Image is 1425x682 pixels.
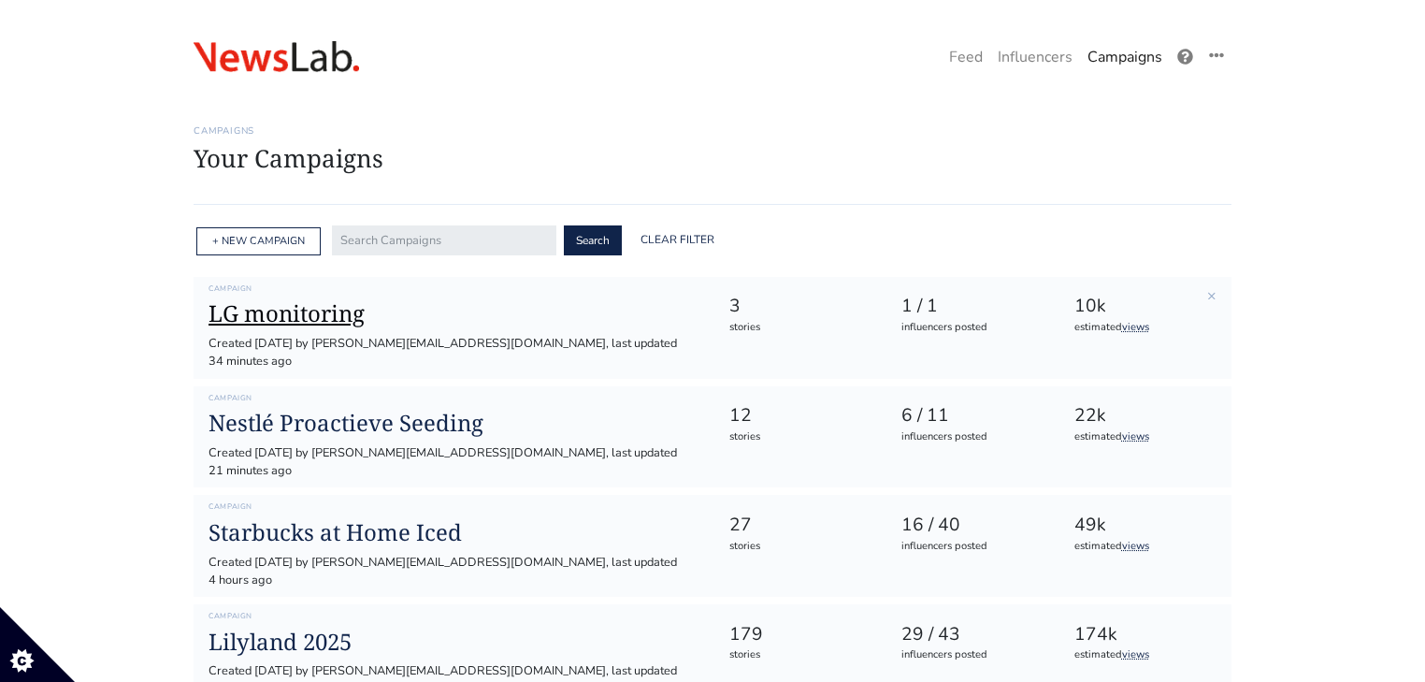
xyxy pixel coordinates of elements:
div: Created [DATE] by [PERSON_NAME][EMAIL_ADDRESS][DOMAIN_NAME], last updated 21 minutes ago [209,444,698,480]
div: 49k [1074,512,1214,539]
div: 12 [729,402,869,429]
h6: Campaign [209,612,698,621]
div: estimated [1074,429,1214,445]
a: Influencers [990,38,1080,76]
h6: Campaigns [194,125,1231,137]
div: 27 [729,512,869,539]
a: views [1122,429,1149,443]
a: Feed [942,38,990,76]
div: 6 / 11 [901,402,1041,429]
div: influencers posted [901,539,1041,555]
div: 179 [729,621,869,648]
a: Clear Filter [629,225,726,255]
h6: Campaign [209,502,698,512]
div: estimated [1074,320,1214,336]
div: estimated [1074,539,1214,555]
div: influencers posted [901,429,1041,445]
button: Search [564,225,622,255]
img: 08:26:46_1609835206 [194,41,359,73]
a: Lilyland 2025 [209,629,698,656]
h6: Campaign [209,394,698,403]
div: 1 / 1 [901,293,1041,320]
a: views [1122,320,1149,334]
div: 16 / 40 [901,512,1041,539]
div: 29 / 43 [901,621,1041,648]
div: stories [729,320,869,336]
div: 3 [729,293,869,320]
a: × [1207,285,1216,306]
div: estimated [1074,647,1214,663]
a: + NEW CAMPAIGN [212,234,305,248]
div: influencers posted [901,647,1041,663]
div: 22k [1074,402,1214,429]
a: views [1122,647,1149,661]
input: Search Campaigns [332,225,556,255]
div: 174k [1074,621,1214,648]
a: Starbucks at Home Iced [209,519,698,546]
div: 10k [1074,293,1214,320]
div: stories [729,539,869,555]
h6: Campaign [209,284,698,294]
a: views [1122,539,1149,553]
div: stories [729,429,869,445]
div: Created [DATE] by [PERSON_NAME][EMAIL_ADDRESS][DOMAIN_NAME], last updated 4 hours ago [209,554,698,589]
a: LG monitoring [209,300,698,327]
h1: Your Campaigns [194,144,1231,173]
a: Nestlé Proactieve Seeding [209,410,698,437]
a: Campaigns [1080,38,1170,76]
div: stories [729,647,869,663]
div: influencers posted [901,320,1041,336]
div: Created [DATE] by [PERSON_NAME][EMAIL_ADDRESS][DOMAIN_NAME], last updated 34 minutes ago [209,335,698,370]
